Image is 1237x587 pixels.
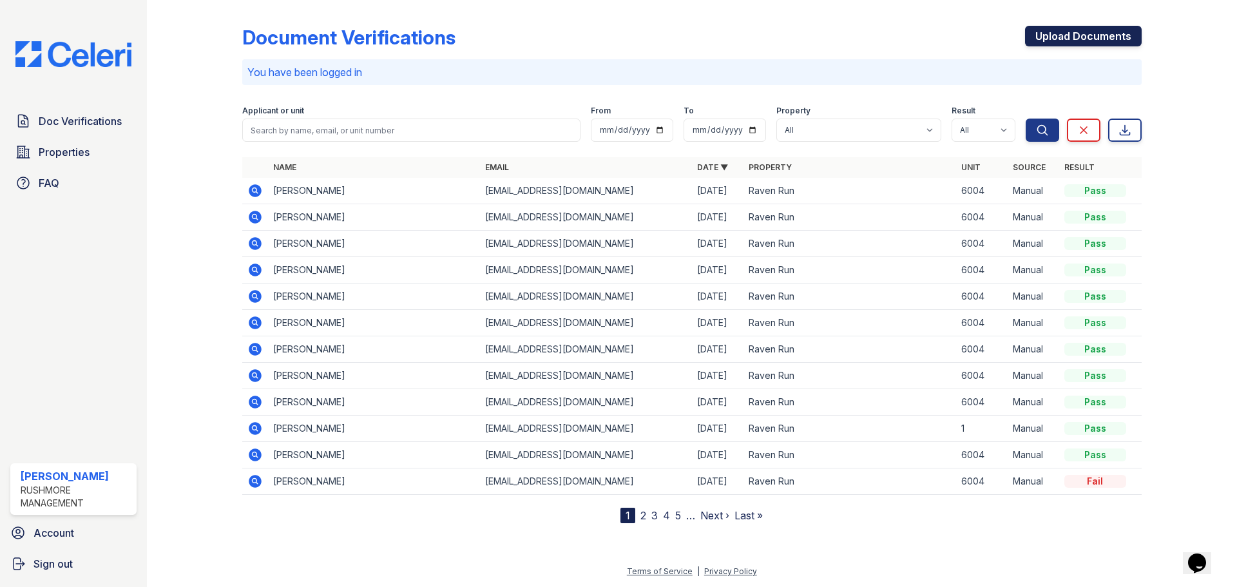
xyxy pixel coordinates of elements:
td: 6004 [956,284,1008,310]
input: Search by name, email, or unit number [242,119,580,142]
td: 6004 [956,468,1008,495]
td: [PERSON_NAME] [268,442,480,468]
td: 6004 [956,257,1008,284]
td: [PERSON_NAME] [268,257,480,284]
div: Pass [1064,369,1126,382]
span: FAQ [39,175,59,191]
td: [PERSON_NAME] [268,336,480,363]
td: Raven Run [743,468,955,495]
td: [DATE] [692,416,743,442]
td: Manual [1008,231,1059,257]
td: [PERSON_NAME] [268,204,480,231]
td: [DATE] [692,310,743,336]
td: [EMAIL_ADDRESS][DOMAIN_NAME] [480,284,692,310]
a: Privacy Policy [704,566,757,576]
td: [DATE] [692,204,743,231]
td: [DATE] [692,178,743,204]
td: [PERSON_NAME] [268,310,480,336]
iframe: chat widget [1183,535,1224,574]
a: 3 [651,509,658,522]
label: Applicant or unit [242,106,304,116]
td: [DATE] [692,231,743,257]
td: Manual [1008,178,1059,204]
a: Properties [10,139,137,165]
td: 6004 [956,442,1008,468]
div: | [697,566,700,576]
td: [PERSON_NAME] [268,363,480,389]
td: Manual [1008,336,1059,363]
div: Pass [1064,316,1126,329]
td: [DATE] [692,468,743,495]
td: Raven Run [743,363,955,389]
td: Manual [1008,416,1059,442]
td: [EMAIL_ADDRESS][DOMAIN_NAME] [480,231,692,257]
td: Raven Run [743,442,955,468]
a: 2 [640,509,646,522]
td: Raven Run [743,336,955,363]
td: Raven Run [743,257,955,284]
div: Pass [1064,237,1126,250]
td: Manual [1008,468,1059,495]
td: 6004 [956,204,1008,231]
td: [EMAIL_ADDRESS][DOMAIN_NAME] [480,389,692,416]
td: [EMAIL_ADDRESS][DOMAIN_NAME] [480,416,692,442]
td: Manual [1008,389,1059,416]
td: Manual [1008,257,1059,284]
a: Last » [734,509,763,522]
td: Raven Run [743,389,955,416]
a: Source [1013,162,1046,172]
label: To [684,106,694,116]
td: [DATE] [692,389,743,416]
td: Raven Run [743,416,955,442]
a: Next › [700,509,729,522]
img: CE_Logo_Blue-a8612792a0a2168367f1c8372b55b34899dd931a85d93a1a3d3e32e68fde9ad4.png [5,41,142,67]
div: Rushmore Management [21,484,131,510]
td: Raven Run [743,310,955,336]
a: Name [273,162,296,172]
td: Manual [1008,363,1059,389]
td: Manual [1008,204,1059,231]
td: [DATE] [692,257,743,284]
a: FAQ [10,170,137,196]
td: [EMAIL_ADDRESS][DOMAIN_NAME] [480,257,692,284]
td: Raven Run [743,284,955,310]
p: You have been logged in [247,64,1136,80]
td: 6004 [956,363,1008,389]
a: 4 [663,509,670,522]
label: From [591,106,611,116]
div: 1 [620,508,635,523]
td: [DATE] [692,336,743,363]
a: Sign out [5,551,142,577]
a: 5 [675,509,681,522]
td: [PERSON_NAME] [268,416,480,442]
a: Property [749,162,792,172]
label: Property [776,106,810,116]
div: Document Verifications [242,26,455,49]
span: Sign out [34,556,73,572]
span: Doc Verifications [39,113,122,129]
td: Manual [1008,284,1059,310]
td: [PERSON_NAME] [268,389,480,416]
td: [EMAIL_ADDRESS][DOMAIN_NAME] [480,204,692,231]
span: Account [34,525,74,541]
td: [EMAIL_ADDRESS][DOMAIN_NAME] [480,363,692,389]
div: Fail [1064,475,1126,488]
div: Pass [1064,211,1126,224]
div: Pass [1064,448,1126,461]
span: Properties [39,144,90,160]
td: 1 [956,416,1008,442]
td: Manual [1008,442,1059,468]
a: Unit [961,162,981,172]
div: Pass [1064,184,1126,197]
div: Pass [1064,422,1126,435]
td: Raven Run [743,231,955,257]
td: [EMAIL_ADDRESS][DOMAIN_NAME] [480,178,692,204]
td: [EMAIL_ADDRESS][DOMAIN_NAME] [480,468,692,495]
td: [EMAIL_ADDRESS][DOMAIN_NAME] [480,442,692,468]
td: 6004 [956,389,1008,416]
div: [PERSON_NAME] [21,468,131,484]
td: [PERSON_NAME] [268,231,480,257]
div: Pass [1064,290,1126,303]
td: Raven Run [743,204,955,231]
a: Account [5,520,142,546]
